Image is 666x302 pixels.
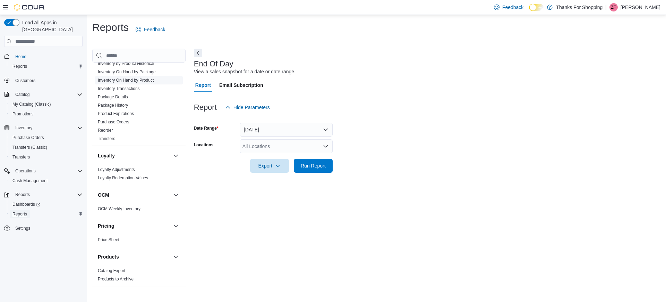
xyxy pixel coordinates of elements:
h3: Report [194,103,217,112]
span: Export [254,159,285,173]
button: [DATE] [240,123,333,137]
span: Feedback [502,4,523,11]
span: Catalog [12,90,83,99]
a: Product Expirations [98,111,134,116]
button: Loyalty [172,152,180,160]
h3: OCM [98,191,109,198]
button: Reports [7,209,85,219]
div: Inventory [92,51,186,146]
a: Feedback [491,0,526,14]
span: Catalog [15,92,29,97]
span: Transfers [10,153,83,161]
a: Inventory Transactions [98,86,140,91]
button: Catalog [1,90,85,99]
input: Dark Mode [529,4,544,11]
p: Thanks For Shopping [556,3,603,11]
a: Reorder [98,128,113,133]
button: OCM [172,191,180,199]
button: Pricing [98,222,170,229]
button: Export [250,159,289,173]
span: Inventory [15,125,32,131]
a: Dashboards [10,200,43,209]
span: Catalog Export [98,268,125,274]
button: Transfers (Classic) [7,142,85,152]
span: Inventory by Product Historical [98,61,154,66]
button: Reports [12,190,33,199]
span: Reports [15,192,30,197]
a: Settings [12,224,33,232]
a: Promotions [10,110,36,118]
button: Cash Management [7,176,85,186]
button: Run Report [294,159,333,173]
button: Inventory [1,123,85,133]
span: Package Details [98,94,128,100]
button: Products [98,253,170,260]
h3: Pricing [98,222,114,229]
span: Report [195,78,211,92]
span: ZF [611,3,616,11]
a: Products to Archive [98,277,134,281]
a: OCM Weekly Inventory [98,206,140,211]
p: | [605,3,607,11]
a: Transfers [98,136,115,141]
span: Promotions [10,110,83,118]
h3: Loyalty [98,152,115,159]
span: Hide Parameters [233,104,270,111]
button: Pricing [172,222,180,230]
a: Loyalty Adjustments [98,167,135,172]
button: Transfers [7,152,85,162]
span: Operations [15,168,36,174]
span: Transfers [12,154,30,160]
span: Customers [15,78,35,83]
span: Reports [12,211,27,217]
span: Purchase Orders [98,119,129,125]
span: Cash Management [12,178,48,183]
a: Purchase Orders [98,120,129,124]
label: Date Range [194,125,219,131]
span: Transfers (Classic) [12,145,47,150]
a: Reports [10,210,30,218]
a: Reports [10,62,30,71]
span: Transfers (Classic) [10,143,83,152]
span: Feedback [144,26,165,33]
button: Reports [1,190,85,199]
a: Transfers [10,153,33,161]
a: Package Details [98,95,128,99]
span: My Catalog (Classic) [12,101,51,107]
div: View a sales snapshot for a date or date range. [194,68,296,75]
div: Zander Finch [609,3,618,11]
button: Home [1,51,85,61]
button: Operations [1,166,85,176]
div: OCM [92,205,186,216]
h3: Products [98,253,119,260]
button: Settings [1,223,85,233]
div: Products [92,267,186,286]
h3: End Of Day [194,60,233,68]
span: Reports [10,210,83,218]
a: Feedback [133,23,168,36]
label: Locations [194,142,214,148]
span: Reorder [98,128,113,133]
a: Transfers (Classic) [10,143,50,152]
span: Cash Management [10,177,83,185]
a: Price Sheet [98,237,119,242]
button: Catalog [12,90,32,99]
span: Home [15,54,26,59]
span: Reports [12,190,83,199]
a: Home [12,52,29,61]
button: My Catalog (Classic) [7,99,85,109]
span: Load All Apps in [GEOGRAPHIC_DATA] [19,19,83,33]
div: Pricing [92,236,186,247]
a: Loyalty Redemption Values [98,176,148,180]
a: Package History [98,103,128,108]
span: Inventory [12,124,83,132]
a: Dashboards [7,199,85,209]
button: Operations [12,167,39,175]
button: Inventory [12,124,35,132]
